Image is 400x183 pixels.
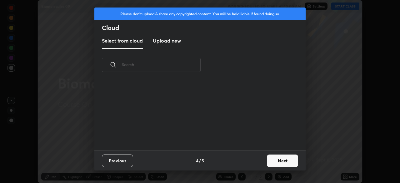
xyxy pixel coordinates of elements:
h4: 4 [196,157,198,164]
button: Next [267,155,298,167]
h3: Upload new [153,37,181,44]
button: Previous [102,155,133,167]
h4: 5 [202,157,204,164]
h4: / [199,157,201,164]
h2: Cloud [102,24,306,32]
div: Please don't upload & share any copyrighted content. You will be held liable if found doing so. [94,8,306,20]
input: Search [122,51,201,78]
h3: Select from cloud [102,37,143,44]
